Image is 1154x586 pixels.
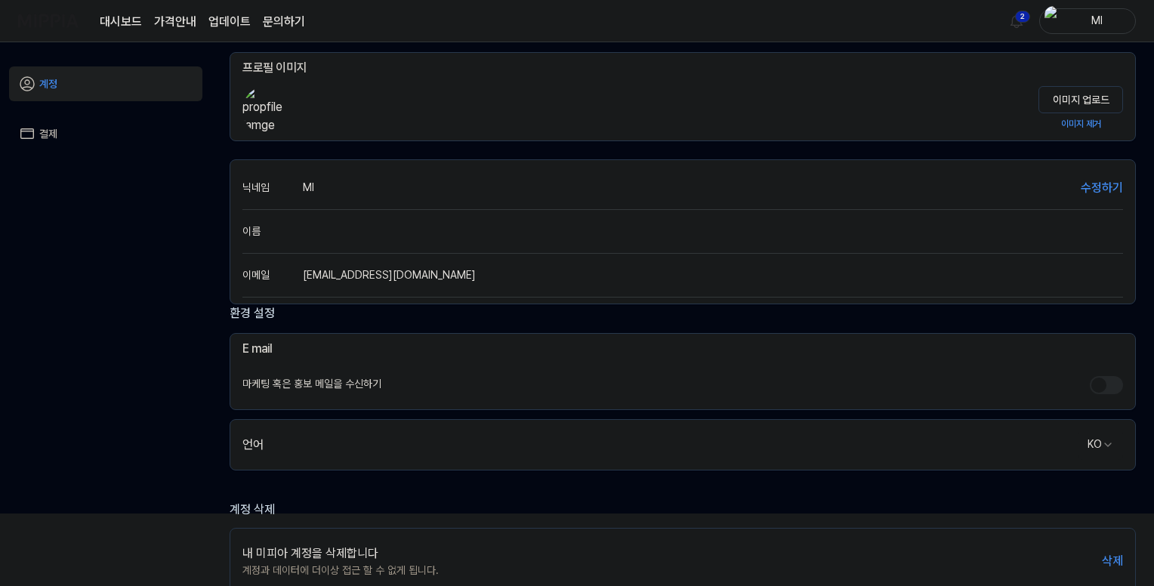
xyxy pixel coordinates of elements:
a: 결제 [9,116,202,151]
button: profileMl [1039,8,1136,34]
div: 닉네임 [242,179,303,196]
div: Ml [303,180,314,196]
a: 업데이트 [208,13,251,31]
button: 가격안내 [154,13,196,31]
button: 이미지 업로드 [1038,86,1123,113]
a: 계정 [9,66,202,101]
div: Ml [1067,12,1126,29]
p: 계정과 데이터에 더이상 접근 할 수 없게 됩니다. [242,563,439,578]
div: [EMAIL_ADDRESS][DOMAIN_NAME] [303,267,476,283]
img: profile [1044,6,1063,36]
div: 계정 삭제 [230,501,1136,519]
button: 삭제 [1102,552,1123,570]
div: 이메일 [242,267,303,283]
button: 이미지 제거 [1038,113,1123,134]
div: 언어 [242,436,264,454]
div: 2 [1015,11,1030,23]
img: 알림 [1007,12,1026,30]
h3: E mail [242,340,1123,358]
a: 문의하기 [263,13,305,31]
a: 대시보드 [100,13,142,31]
button: 수정하기 [1081,179,1123,197]
img: propfile Iamge [242,86,291,134]
div: 마케팅 혹은 홍보 메일을 수신하기 [242,376,381,394]
h3: 프로필 이미지 [242,59,1123,77]
button: 알림2 [1004,9,1029,33]
div: 이름 [242,223,303,239]
div: 내 미피아 계정을 삭제합니다 [242,544,439,563]
div: 환경 설정 [230,304,1136,324]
